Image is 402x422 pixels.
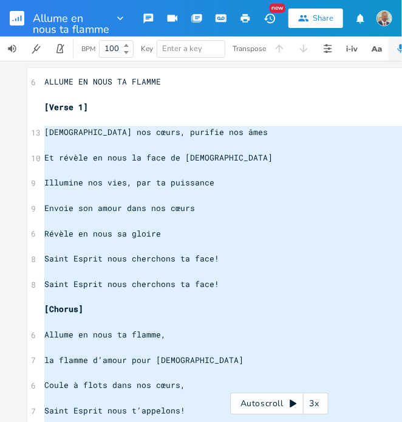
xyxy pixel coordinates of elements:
span: Envoie son amour dans nos cœurs [44,202,195,213]
span: ALLUME EN NOUS TA FLAMME [44,76,161,87]
span: [DEMOGRAPHIC_DATA] nos cœurs, purifie nos âmes [44,126,268,137]
span: la flamme d’amour pour [DEMOGRAPHIC_DATA] [44,355,244,365]
span: Saint Esprit nous t’appelons! [44,405,185,416]
span: Saint Esprit nous cherchons ta face! [44,278,219,289]
button: Share [288,9,343,28]
div: 3x [304,393,325,415]
div: Autoscroll [230,393,329,415]
div: Key [141,45,153,52]
span: Et révèle en nous la face de [DEMOGRAPHIC_DATA] [44,152,273,163]
div: Share [313,13,333,24]
span: Enter a key [162,43,202,54]
div: BPM [81,46,95,52]
span: [Verse 1] [44,102,88,112]
span: Coule à flots dans nos cœurs, [44,379,185,390]
div: Transpose [233,45,266,52]
div: New [270,4,285,13]
span: Saint Esprit nous cherchons ta face! [44,253,219,264]
span: Allume en nous ta flamme [33,13,109,24]
button: New [257,7,282,29]
span: [Chorus] [44,303,83,314]
img: NODJIBEYE CHERUBIN [376,10,392,26]
span: Allume en nous ta flamme, [44,329,166,340]
span: Révèle en nous sa gloire [44,228,161,239]
span: Illumine nos vies, par ta puissance [44,177,214,188]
